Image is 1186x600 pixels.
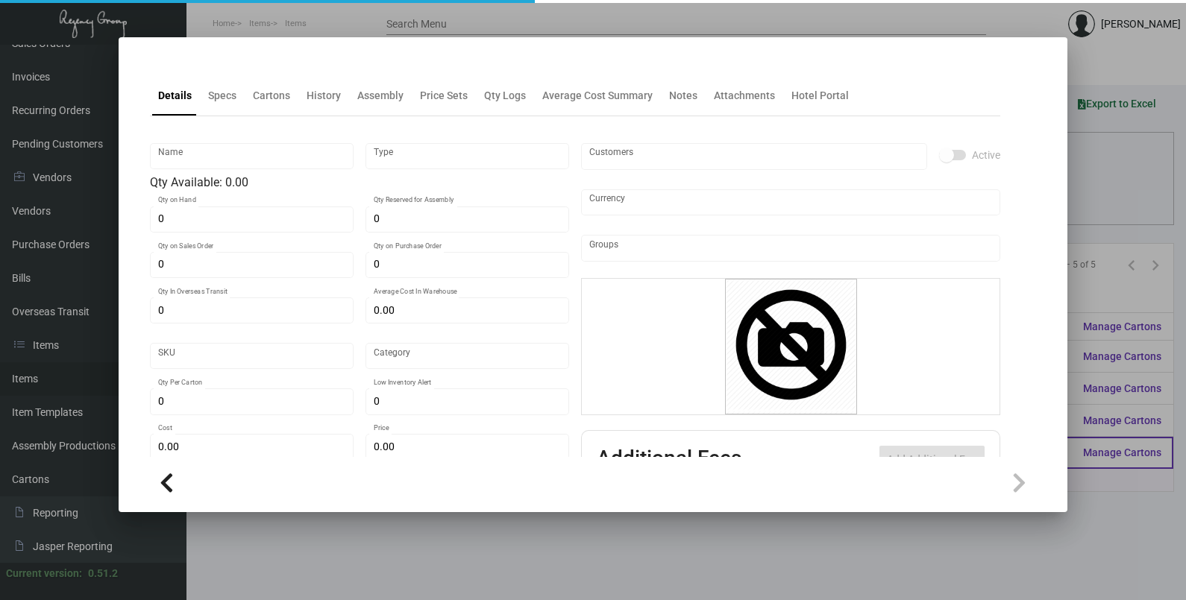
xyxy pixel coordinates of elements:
[972,146,1000,164] span: Active
[357,88,404,104] div: Assembly
[791,88,849,104] div: Hotel Portal
[484,88,526,104] div: Qty Logs
[150,174,569,192] div: Qty Available: 0.00
[597,446,741,473] h2: Additional Fees
[208,88,236,104] div: Specs
[420,88,468,104] div: Price Sets
[6,566,82,581] div: Current version:
[307,88,341,104] div: History
[253,88,290,104] div: Cartons
[669,88,697,104] div: Notes
[88,566,118,581] div: 0.51.2
[589,151,920,162] input: Add new..
[589,242,993,254] input: Add new..
[714,88,775,104] div: Attachments
[158,88,192,104] div: Details
[542,88,653,104] div: Average Cost Summary
[879,446,985,473] button: Add Additional Fee
[887,453,977,465] span: Add Additional Fee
